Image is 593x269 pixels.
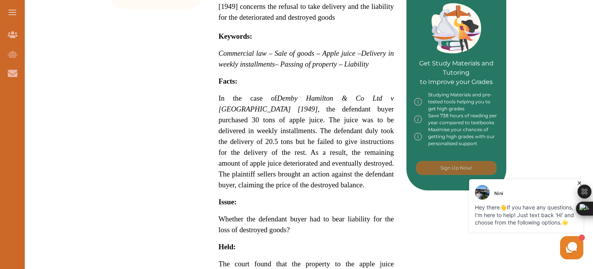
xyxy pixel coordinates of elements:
div: Studying Materials and pre-tested tools helping you to get high grades [414,91,499,112]
iframe: HelpCrunch [407,177,585,261]
p: Get Study Materials and Tutoring to Improve your Grades [414,37,499,87]
span: Delivery in weekly installments [219,49,394,68]
span: In the case of , the defendant buyer purchased 30 tons of apple juice. The juice was to be delive... [219,94,394,189]
img: info-img [414,112,422,126]
strong: Issue: [219,198,237,206]
span: – Passing of property – Liability [275,60,368,68]
strong: Held: [219,243,236,251]
div: Maximise your chances of getting high grades with our personalised support [414,126,499,147]
span: Commercial law – Sale of goods – Apple juice – [219,49,362,57]
img: Green card image [432,3,481,53]
strong: Keywords: [219,32,252,40]
span: Demby Hamilton & Co Ltd v [GEOGRAPHIC_DATA] [1949] [219,94,394,113]
img: info-img [414,126,422,147]
span: Whether the defendant buyer had to bear liability for the loss of destroyed goods? [219,215,394,234]
strong: Facts: [219,77,238,85]
p: Sign Up Now! [440,164,472,171]
img: info-img [414,91,422,112]
button: [object Object] [416,161,497,175]
div: Save 738 hours of reading per year compared to textbooks [414,112,499,126]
